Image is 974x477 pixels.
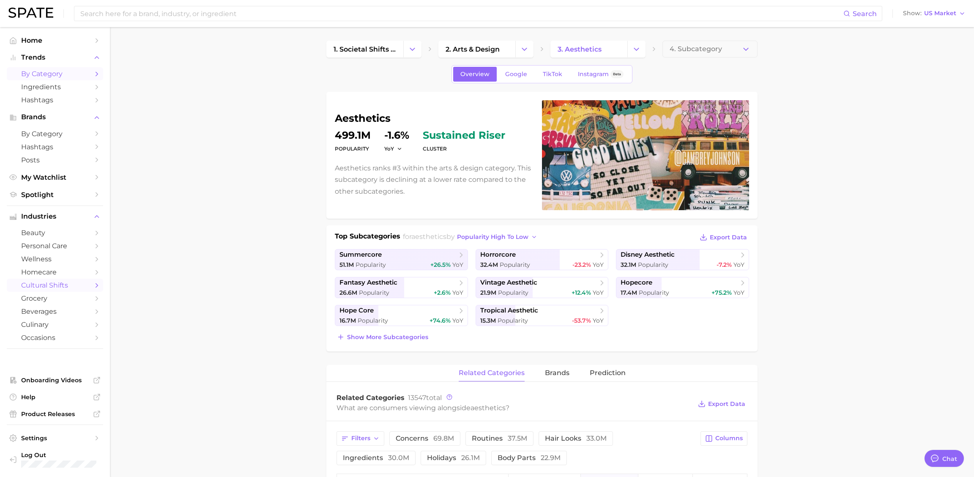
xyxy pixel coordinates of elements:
[7,210,103,223] button: Industries
[515,41,534,58] button: Change Category
[335,305,468,326] a: hope core16.7m Popularity+74.6% YoY
[700,431,747,446] button: Columns
[335,113,532,123] h1: aesthetics
[733,289,744,296] span: YoY
[347,334,428,341] span: Show more subcategories
[21,36,89,44] span: Home
[480,279,537,287] span: vintage aesthetic
[21,255,89,263] span: wellness
[337,394,405,402] span: Related Categories
[593,317,604,324] span: YoY
[7,391,103,403] a: Help
[578,71,609,78] span: Instagram
[21,113,89,121] span: Brands
[613,71,621,78] span: Beta
[7,374,103,387] a: Onboarding Videos
[21,410,89,418] span: Product Releases
[711,289,732,296] span: +75.2%
[21,334,89,342] span: occasions
[384,145,394,152] span: YoY
[452,289,463,296] span: YoY
[7,67,103,80] a: by Category
[358,317,388,324] span: Popularity
[733,261,744,269] span: YoY
[334,45,396,53] span: 1. societal shifts & culture
[621,289,637,296] span: 17.4m
[326,41,403,58] a: 1. societal shifts & culture
[536,67,569,82] a: TikTok
[434,289,451,296] span: +2.6%
[590,369,626,377] span: Prediction
[8,8,53,18] img: SPATE
[335,231,400,244] h1: Top Subcategories
[639,289,669,296] span: Popularity
[572,317,591,324] span: -53.7%
[455,231,540,243] button: popularity high to low
[21,83,89,91] span: Ingredients
[21,54,89,61] span: Trends
[21,242,89,250] span: personal care
[21,393,89,401] span: Help
[335,331,430,343] button: Show more subcategories
[7,34,103,47] a: Home
[21,268,89,276] span: homecare
[339,251,382,259] span: summercore
[616,277,749,298] a: hopecore17.4m Popularity+75.2% YoY
[7,93,103,107] a: Hashtags
[433,434,454,442] span: 69.8m
[621,279,652,287] span: hopecore
[7,80,103,93] a: Ingredients
[7,51,103,64] button: Trends
[21,156,89,164] span: Posts
[339,289,357,296] span: 26.6m
[480,251,516,259] span: horrorcore
[461,454,480,462] span: 26.1m
[662,41,758,58] button: 4. Subcategory
[21,173,89,181] span: My Watchlist
[21,321,89,329] span: culinary
[571,67,631,82] a: InstagramBeta
[476,305,609,326] a: tropical aesthetic15.3m Popularity-53.7% YoY
[21,434,89,442] span: Settings
[388,454,409,462] span: 30.0m
[21,281,89,289] span: cultural shifts
[337,431,384,446] button: Filters
[558,45,602,53] span: 3. aesthetics
[359,289,389,296] span: Popularity
[638,261,668,269] span: Popularity
[384,130,409,140] dd: -1.6%
[508,434,527,442] span: 37.5m
[459,369,525,377] span: related categories
[545,435,607,442] span: hair looks
[21,96,89,104] span: Hashtags
[335,162,532,197] p: Aesthetics ranks #3 within the arts & design category. This subcategory is declining at a lower r...
[430,317,451,324] span: +74.6%
[411,233,446,241] span: aesthetics
[505,71,527,78] span: Google
[7,154,103,167] a: Posts
[430,261,451,269] span: +26.5%
[457,233,528,241] span: popularity high to low
[853,10,877,18] span: Search
[21,213,89,220] span: Industries
[403,233,540,241] span: for by
[446,45,500,53] span: 2. arts & design
[480,317,496,324] span: 15.3m
[480,289,496,296] span: 21.9m
[21,143,89,151] span: Hashtags
[708,400,745,408] span: Export Data
[670,45,722,53] span: 4. Subcategory
[545,369,569,377] span: brands
[7,279,103,292] a: cultural shifts
[21,294,89,302] span: grocery
[696,398,747,410] button: Export Data
[452,317,463,324] span: YoY
[343,455,409,461] span: ingredients
[453,67,497,82] a: Overview
[472,435,527,442] span: routines
[452,261,463,269] span: YoY
[7,239,103,252] a: personal care
[408,394,442,402] span: total
[335,130,371,140] dd: 499.1m
[627,41,646,58] button: Change Category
